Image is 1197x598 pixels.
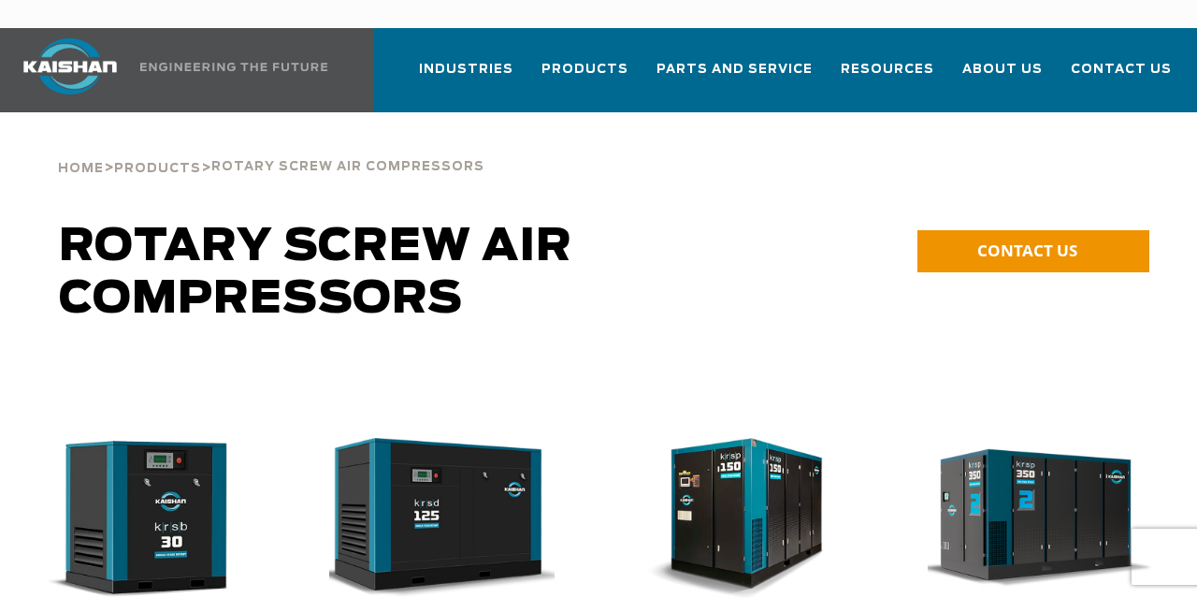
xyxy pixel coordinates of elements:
a: CONTACT US [917,230,1149,272]
span: Industries [419,59,513,80]
span: Products [541,59,628,80]
a: Resources [841,45,934,109]
div: > > [58,112,484,183]
span: Home [58,163,104,175]
a: Parts and Service [656,45,813,109]
span: Rotary Screw Air Compressors [59,225,572,322]
span: Resources [841,59,934,80]
span: CONTACT US [977,240,1077,261]
span: Products [114,163,201,175]
a: About Us [962,45,1043,109]
span: Contact Us [1071,59,1172,80]
a: Industries [419,45,513,109]
span: Parts and Service [656,59,813,80]
a: Products [114,159,201,176]
img: Engineering the future [140,63,327,71]
a: Products [541,45,628,109]
a: Contact Us [1071,45,1172,109]
a: Home [58,159,104,176]
span: Rotary Screw Air Compressors [211,161,484,173]
span: About Us [962,59,1043,80]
